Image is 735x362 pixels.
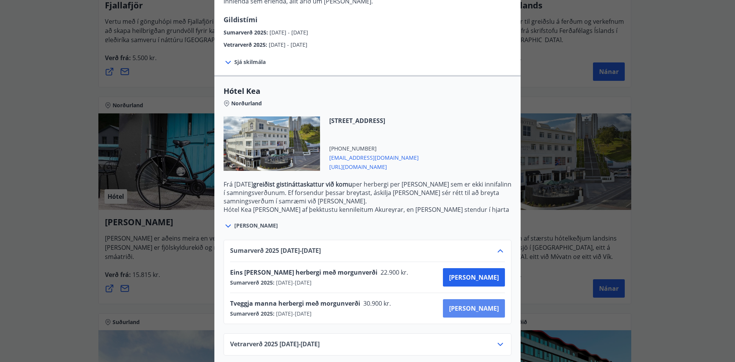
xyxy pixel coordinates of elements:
[329,152,419,162] span: [EMAIL_ADDRESS][DOMAIN_NAME]
[224,41,269,48] span: Vetrarverð 2025 :
[224,86,511,97] span: Hótel Kea
[269,41,307,48] span: [DATE] - [DATE]
[224,29,269,36] span: Sumarverð 2025 :
[329,162,419,171] span: [URL][DOMAIN_NAME]
[253,180,352,188] strong: greiðist gistináttaskattur við komu
[234,58,266,66] span: Sjá skilmála
[224,180,511,205] p: Frá [DATE] per herbergi per [PERSON_NAME] sem er ekki innifalinn í samningsverðunum. Ef forsendur...
[231,100,262,107] span: Norðurland
[224,15,258,24] span: Gildistími
[329,145,419,152] span: [PHONE_NUMBER]
[269,29,308,36] span: [DATE] - [DATE]
[329,116,419,125] span: [STREET_ADDRESS]
[234,222,278,229] span: [PERSON_NAME]
[224,205,511,239] p: Hótel Kea [PERSON_NAME] af þekktustu kennileitum Akureyrar, en [PERSON_NAME] stendur í hjarta mið...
